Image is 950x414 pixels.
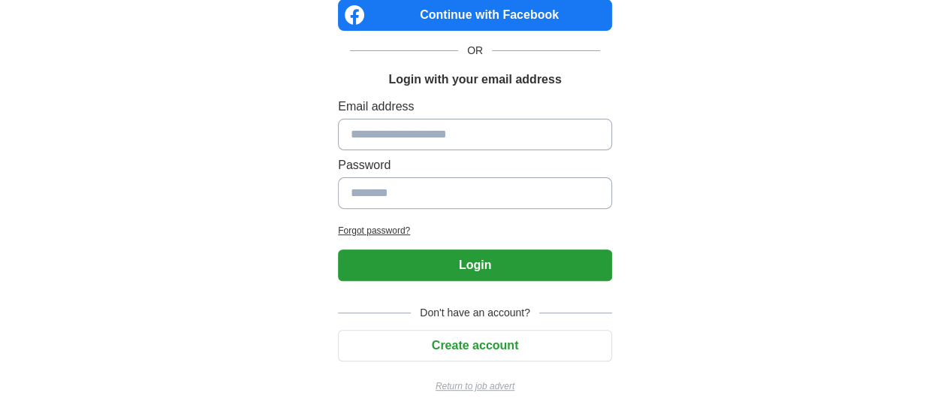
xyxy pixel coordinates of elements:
[411,305,539,321] span: Don't have an account?
[388,71,561,89] h1: Login with your email address
[458,43,492,59] span: OR
[338,330,612,361] button: Create account
[338,224,612,237] a: Forgot password?
[338,156,612,174] label: Password
[338,339,612,352] a: Create account
[338,98,612,116] label: Email address
[338,249,612,281] button: Login
[338,379,612,393] a: Return to job advert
